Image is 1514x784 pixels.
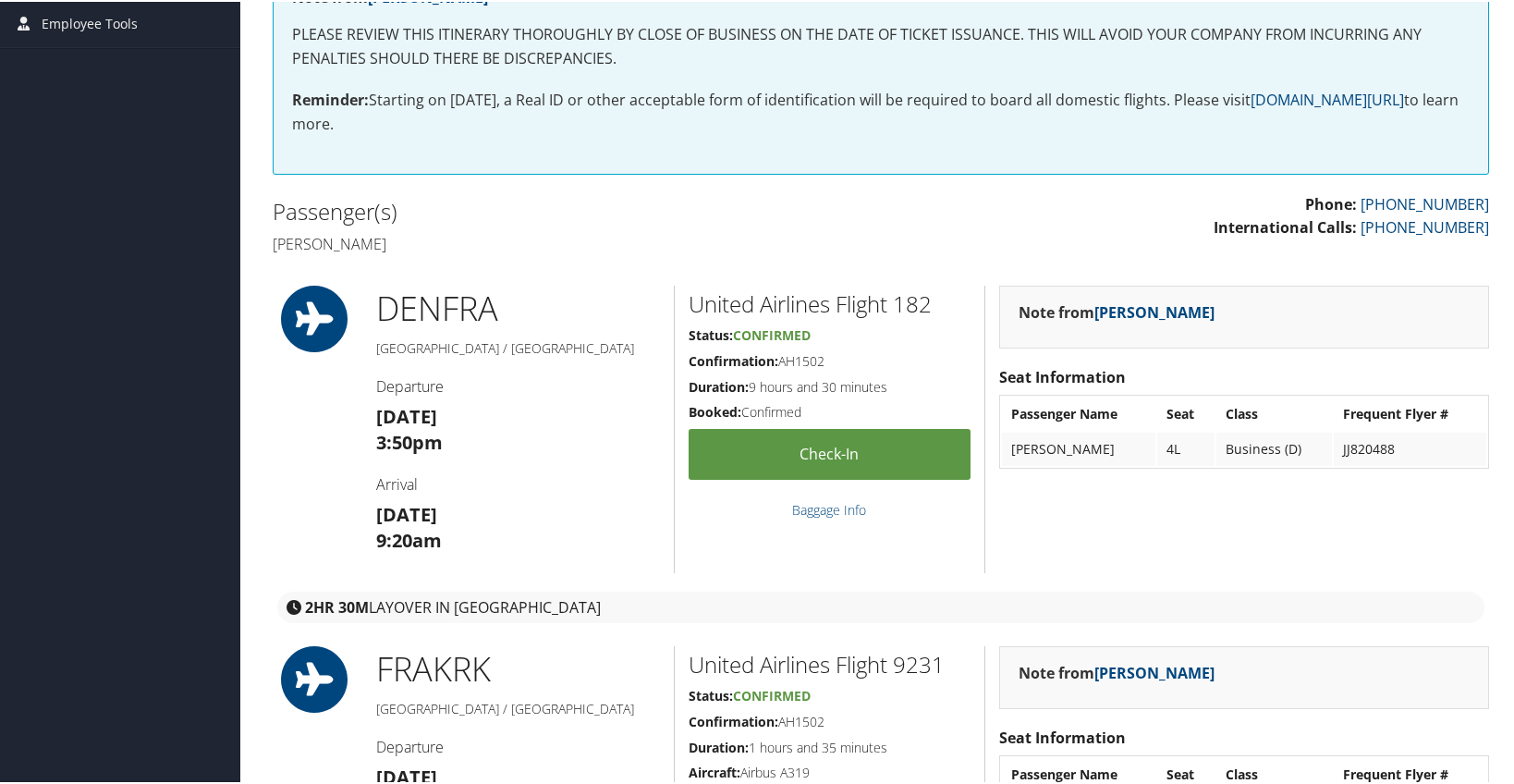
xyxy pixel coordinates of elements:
strong: Status: [689,325,733,342]
h5: [GEOGRAPHIC_DATA] / [GEOGRAPHIC_DATA] [376,337,660,356]
a: Check-in [689,427,971,478]
strong: Confirmation: [689,350,778,368]
strong: Seat Information [999,365,1126,386]
h5: 9 hours and 30 minutes [689,376,971,395]
h2: Passenger(s) [273,194,867,226]
h1: FRA KRK [376,644,660,691]
td: Business (D) [1216,431,1332,464]
span: Confirmed [733,325,811,342]
h4: Departure [376,374,660,395]
a: [PERSON_NAME] [1094,661,1215,681]
h5: Confirmed [689,401,971,420]
h2: United Airlines Flight 9231 [689,647,971,679]
strong: Booked: [689,401,741,419]
a: Baggage Info [792,499,866,517]
strong: Seat Information [999,726,1126,746]
strong: [DATE] [376,500,437,525]
h4: Arrival [376,472,660,493]
td: [PERSON_NAME] [1002,431,1155,464]
th: Seat [1157,396,1214,429]
th: Passenger Name [1002,396,1155,429]
strong: Status: [689,685,733,703]
strong: [DATE] [376,402,437,427]
strong: 9:20am [376,526,442,551]
h1: DEN FRA [376,284,660,330]
td: 4L [1157,431,1214,464]
h2: United Airlines Flight 182 [689,287,971,318]
p: Starting on [DATE], a Real ID or other acceptable form of identification will be required to boar... [292,87,1470,134]
strong: 3:50pm [376,428,443,453]
a: [PERSON_NAME] [1094,300,1215,321]
a: [PHONE_NUMBER] [1361,192,1489,213]
td: JJ820488 [1334,431,1486,464]
strong: Phone: [1305,192,1357,213]
strong: International Calls: [1214,215,1357,236]
strong: Duration: [689,376,749,394]
h5: 1 hours and 35 minutes [689,737,971,755]
h4: [PERSON_NAME] [273,232,867,252]
h4: Departure [376,735,660,755]
th: Class [1216,396,1332,429]
a: [PHONE_NUMBER] [1361,215,1489,236]
strong: Duration: [689,737,749,754]
h5: AH1502 [689,350,971,369]
h5: [GEOGRAPHIC_DATA] / [GEOGRAPHIC_DATA] [376,698,660,717]
strong: 2HR 30M [305,595,369,616]
strong: Note from [1019,300,1215,321]
strong: Reminder: [292,88,369,108]
strong: Aircraft: [689,762,740,779]
strong: Note from [1019,661,1215,681]
h5: Airbus A319 [689,762,971,780]
th: Frequent Flyer # [1334,396,1486,429]
span: Confirmed [733,685,811,703]
h5: AH1502 [689,711,971,729]
strong: Confirmation: [689,711,778,729]
p: PLEASE REVIEW THIS ITINERARY THOROUGHLY BY CLOSE OF BUSINESS ON THE DATE OF TICKET ISSUANCE. THIS... [292,21,1470,68]
a: [DOMAIN_NAME][URL] [1251,88,1404,108]
div: layover in [GEOGRAPHIC_DATA] [277,590,1484,621]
